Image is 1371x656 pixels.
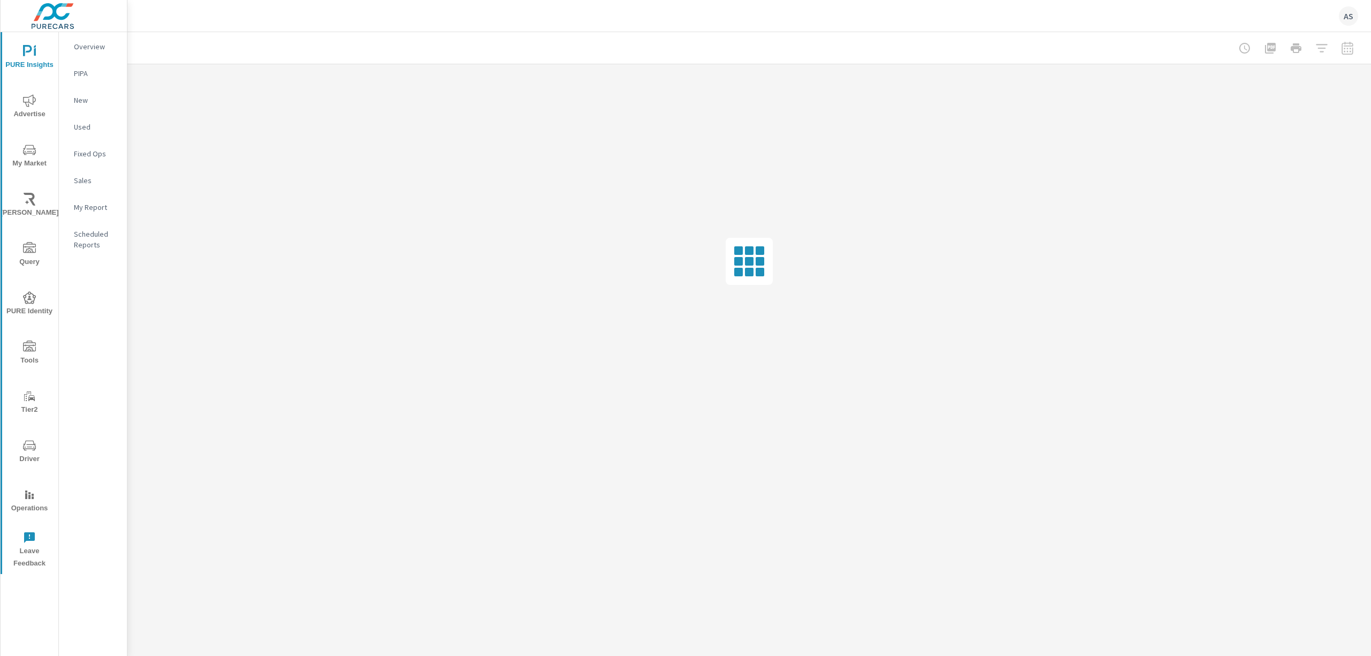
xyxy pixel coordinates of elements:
[74,148,118,159] p: Fixed Ops
[74,202,118,213] p: My Report
[59,172,127,188] div: Sales
[59,39,127,55] div: Overview
[59,146,127,162] div: Fixed Ops
[74,68,118,79] p: PIPA
[4,439,55,465] span: Driver
[1339,6,1358,26] div: AS
[74,175,118,186] p: Sales
[4,94,55,120] span: Advertise
[59,92,127,108] div: New
[4,291,55,318] span: PURE Identity
[4,144,55,170] span: My Market
[59,65,127,81] div: PIPA
[4,242,55,268] span: Query
[59,226,127,253] div: Scheduled Reports
[74,229,118,250] p: Scheduled Reports
[1,32,58,574] div: nav menu
[4,341,55,367] span: Tools
[4,45,55,71] span: PURE Insights
[4,488,55,515] span: Operations
[74,41,118,52] p: Overview
[59,199,127,215] div: My Report
[4,193,55,219] span: [PERSON_NAME]
[74,95,118,105] p: New
[4,390,55,416] span: Tier2
[59,119,127,135] div: Used
[4,531,55,570] span: Leave Feedback
[74,122,118,132] p: Used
